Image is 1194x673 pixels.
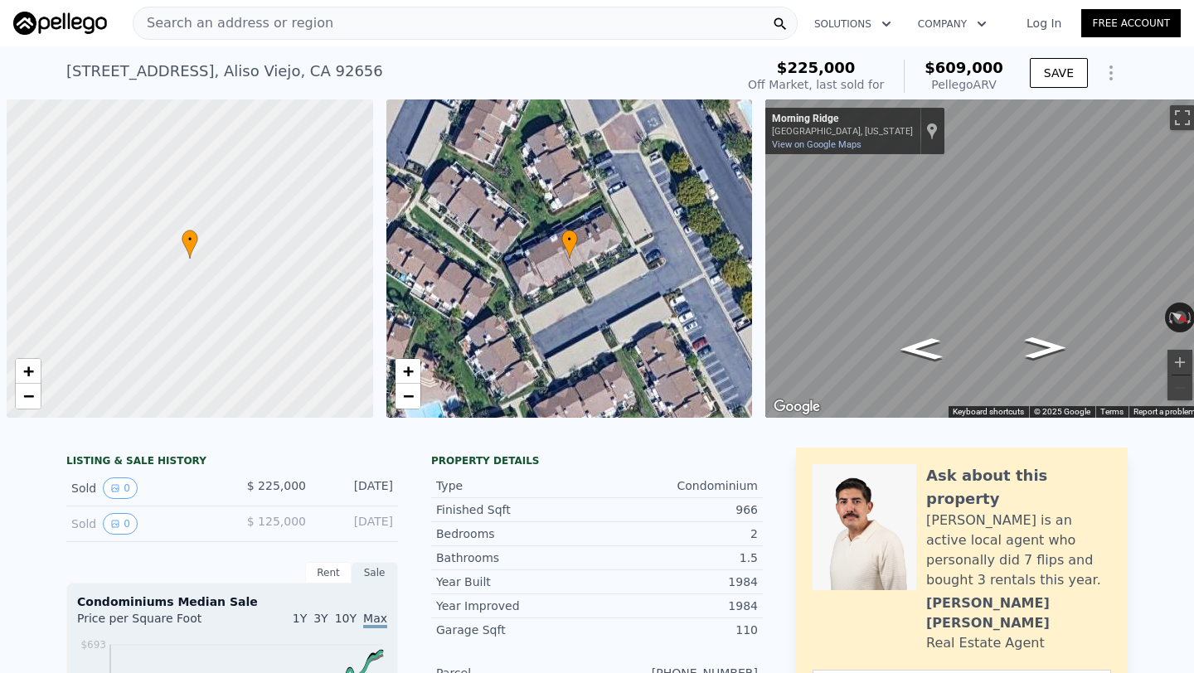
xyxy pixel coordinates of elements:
[71,477,219,499] div: Sold
[133,13,333,33] span: Search an address or region
[77,610,232,637] div: Price per Square Foot
[926,593,1111,633] div: [PERSON_NAME] [PERSON_NAME]
[772,113,913,126] div: Morning Ridge
[16,384,41,409] a: Zoom out
[1100,407,1124,416] a: Terms
[431,454,763,467] div: Property details
[396,384,420,409] a: Zoom out
[772,126,913,137] div: [GEOGRAPHIC_DATA], [US_STATE]
[247,515,306,528] span: $ 125,000
[597,574,758,590] div: 1984
[1165,303,1174,332] button: Rotate counterclockwise
[396,359,420,384] a: Zoom in
[436,501,597,518] div: Finished Sqft
[313,612,328,625] span: 3Y
[953,406,1024,418] button: Keyboard shortcuts
[597,598,758,614] div: 1984
[77,593,387,610] div: Condominiums Median Sale
[71,513,219,535] div: Sold
[402,385,413,406] span: −
[319,477,393,499] div: [DATE]
[597,501,758,518] div: 966
[23,361,34,381] span: +
[363,612,387,628] span: Max
[926,122,938,140] a: Show location on map
[436,550,597,566] div: Bathrooms
[66,60,383,83] div: [STREET_ADDRESS] , Aliso Viejo , CA 92656
[436,622,597,638] div: Garage Sqft
[926,464,1111,511] div: Ask about this property
[881,332,961,365] path: Go Southeast, Morning Ridge
[293,612,307,625] span: 1Y
[402,361,413,381] span: +
[436,525,597,542] div: Bedrooms
[748,76,884,93] div: Off Market, last sold for
[335,612,357,625] span: 10Y
[23,385,34,406] span: −
[319,513,393,535] div: [DATE]
[1030,58,1088,88] button: SAVE
[777,59,856,76] span: $225,000
[561,232,578,247] span: •
[597,550,758,566] div: 1.5
[597,622,758,638] div: 110
[1034,407,1090,416] span: © 2025 Google
[436,574,597,590] div: Year Built
[769,396,824,418] a: Open this area in Google Maps (opens a new window)
[16,359,41,384] a: Zoom in
[66,454,398,471] div: LISTING & SALE HISTORY
[1167,375,1192,400] button: Zoom out
[80,639,106,651] tspan: $693
[436,598,597,614] div: Year Improved
[561,230,578,259] div: •
[103,477,138,499] button: View historical data
[182,232,198,247] span: •
[1167,350,1192,375] button: Zoom in
[436,477,597,494] div: Type
[925,76,1003,93] div: Pellego ARV
[182,230,198,259] div: •
[103,513,138,535] button: View historical data
[905,9,1000,39] button: Company
[352,562,398,583] div: Sale
[1007,332,1083,363] path: Go Northwest, Morning Ridge
[1081,9,1181,37] a: Free Account
[305,562,352,583] div: Rent
[1094,56,1128,90] button: Show Options
[926,511,1111,590] div: [PERSON_NAME] is an active local agent who personally did 7 flips and bought 3 rentals this year.
[597,477,758,494] div: Condominium
[597,525,758,542] div: 2
[1007,15,1081,31] a: Log In
[247,479,306,492] span: $ 225,000
[801,9,905,39] button: Solutions
[13,12,107,35] img: Pellego
[772,139,862,150] a: View on Google Maps
[926,633,1045,653] div: Real Estate Agent
[925,59,1003,76] span: $609,000
[769,396,824,418] img: Google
